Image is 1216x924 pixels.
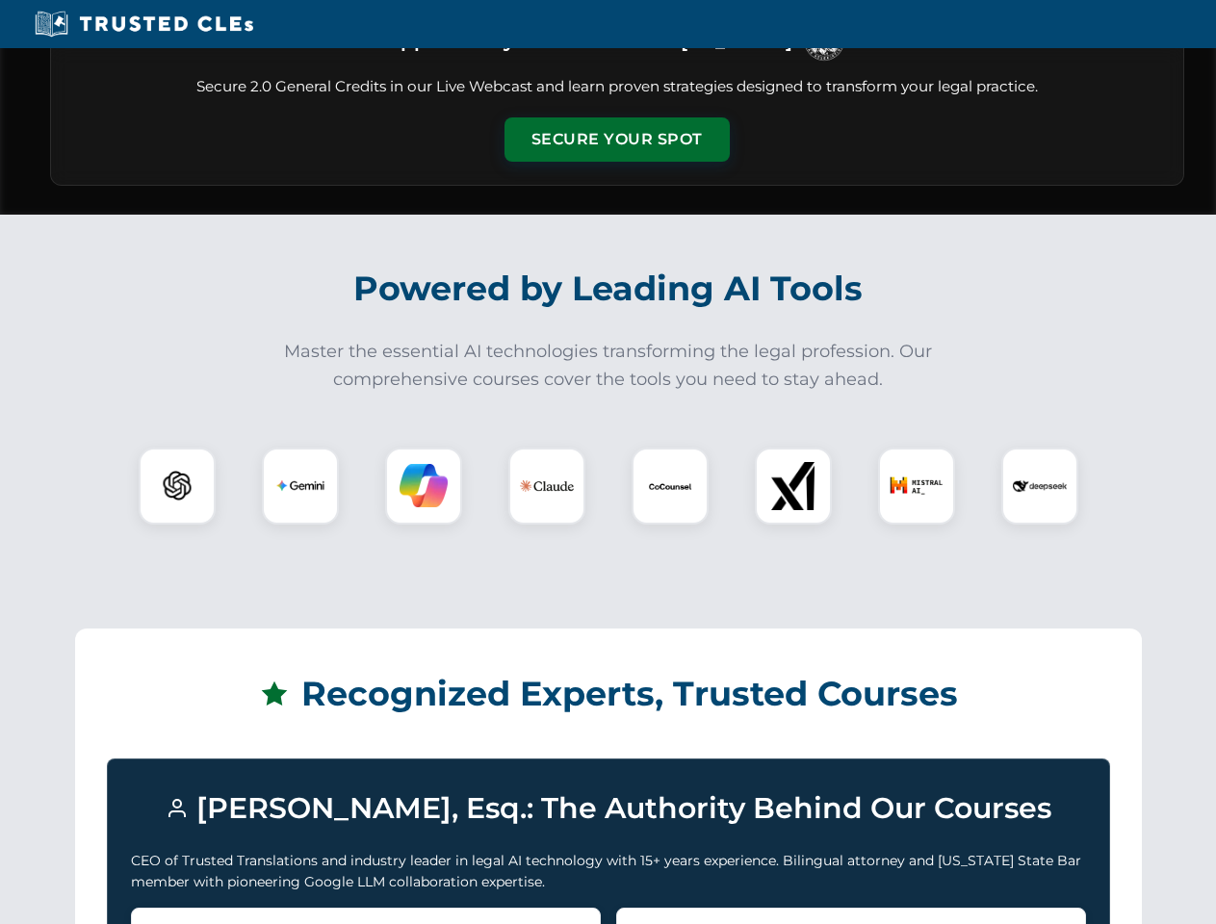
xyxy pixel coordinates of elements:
[385,448,462,525] div: Copilot
[272,338,945,394] p: Master the essential AI technologies transforming the legal profession. Our comprehensive courses...
[508,448,585,525] div: Claude
[400,462,448,510] img: Copilot Logo
[755,448,832,525] div: xAI
[131,783,1086,834] h3: [PERSON_NAME], Esq.: The Authority Behind Our Courses
[1013,459,1067,513] img: DeepSeek Logo
[769,462,817,510] img: xAI Logo
[276,462,324,510] img: Gemini Logo
[74,76,1160,98] p: Secure 2.0 General Credits in our Live Webcast and learn proven strategies designed to transform ...
[107,660,1110,728] h2: Recognized Experts, Trusted Courses
[520,459,574,513] img: Claude Logo
[139,448,216,525] div: ChatGPT
[29,10,259,38] img: Trusted CLEs
[262,448,339,525] div: Gemini
[75,255,1142,322] h2: Powered by Leading AI Tools
[646,462,694,510] img: CoCounsel Logo
[1001,448,1078,525] div: DeepSeek
[890,459,944,513] img: Mistral AI Logo
[878,448,955,525] div: Mistral AI
[632,448,709,525] div: CoCounsel
[131,850,1086,893] p: CEO of Trusted Translations and industry leader in legal AI technology with 15+ years experience....
[149,458,205,514] img: ChatGPT Logo
[505,117,730,162] button: Secure Your Spot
